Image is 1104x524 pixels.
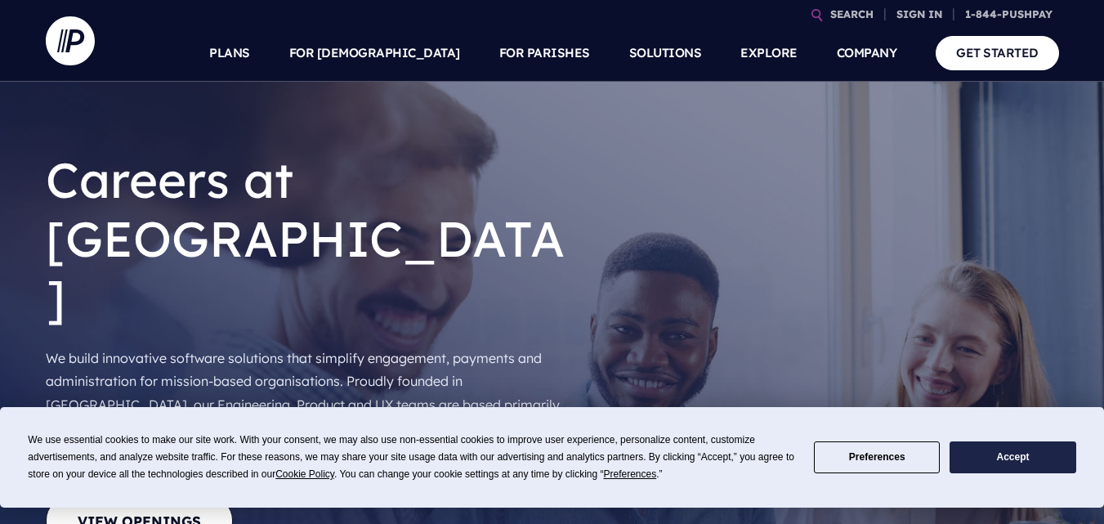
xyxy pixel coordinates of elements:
[837,25,897,82] a: COMPANY
[604,468,657,480] span: Preferences
[950,441,1075,473] button: Accept
[740,25,798,82] a: EXPLORE
[209,25,250,82] a: PLANS
[275,468,334,480] span: Cookie Policy
[629,25,702,82] a: SOLUTIONS
[46,340,577,471] p: We build innovative software solutions that simplify engagement, payments and administration for ...
[814,441,940,473] button: Preferences
[936,36,1059,69] a: GET STARTED
[28,432,794,483] div: We use essential cookies to make our site work. With your consent, we may also use non-essential ...
[289,25,460,82] a: FOR [DEMOGRAPHIC_DATA]
[499,25,590,82] a: FOR PARISHES
[46,137,577,340] h1: Careers at [GEOGRAPHIC_DATA]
